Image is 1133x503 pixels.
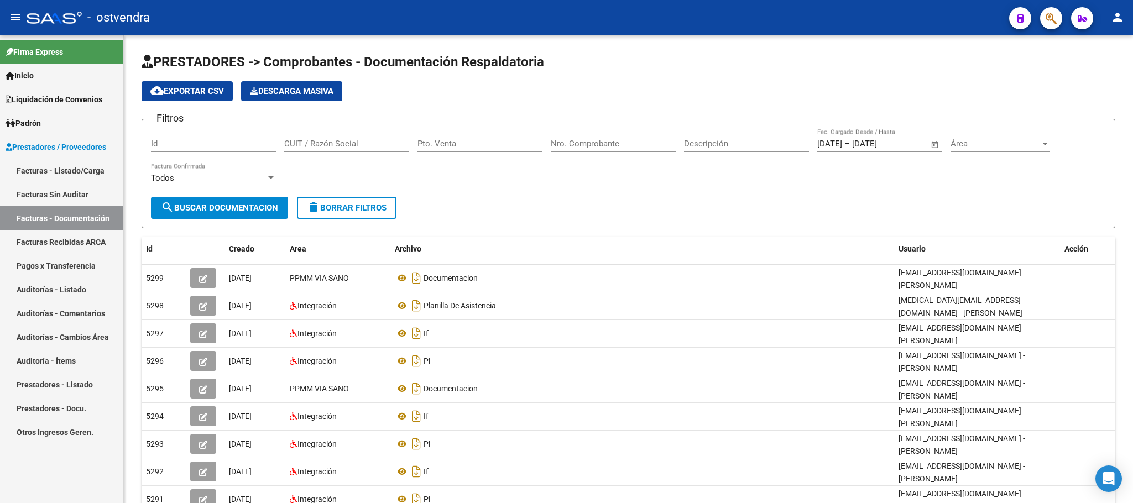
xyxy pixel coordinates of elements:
app-download-masive: Descarga masiva de comprobantes (adjuntos) [241,81,342,101]
button: Descarga Masiva [241,81,342,101]
i: Descargar documento [409,324,424,342]
span: Integración [297,439,337,448]
span: Área [951,139,1040,149]
i: Descargar documento [409,435,424,453]
span: 5296 [146,357,164,365]
span: [MEDICAL_DATA][EMAIL_ADDRESS][DOMAIN_NAME] - [PERSON_NAME] [899,296,1022,317]
i: Descargar documento [409,380,424,397]
button: Open calendar [929,138,942,151]
i: Descargar documento [409,352,424,370]
span: [EMAIL_ADDRESS][DOMAIN_NAME] - [PERSON_NAME] [899,351,1025,373]
span: Liquidación de Convenios [6,93,102,106]
span: 5292 [146,467,164,476]
datatable-header-cell: Id [142,237,186,261]
span: Documentacion [424,384,478,393]
span: Area [290,244,306,253]
span: [EMAIL_ADDRESS][DOMAIN_NAME] - [PERSON_NAME] [899,268,1025,290]
span: [EMAIL_ADDRESS][DOMAIN_NAME] - [PERSON_NAME] [899,434,1025,455]
i: Descargar documento [409,297,424,315]
span: Integración [297,329,337,338]
span: [DATE] [229,412,252,421]
span: 5298 [146,301,164,310]
span: Padrón [6,117,41,129]
span: Integración [297,412,337,421]
span: PPMM VIA SANO [290,384,349,393]
span: [DATE] [229,384,252,393]
span: - ostvendra [87,6,150,30]
div: Open Intercom Messenger [1095,465,1122,492]
span: 5294 [146,412,164,421]
i: Descargar documento [409,463,424,480]
button: Exportar CSV [142,81,233,101]
span: 5299 [146,274,164,282]
mat-icon: cloud_download [150,84,164,97]
datatable-header-cell: Creado [224,237,285,261]
span: [DATE] [229,274,252,282]
h3: Filtros [151,111,189,126]
span: [DATE] [229,329,252,338]
input: Fecha inicio [817,139,842,149]
span: [DATE] [229,357,252,365]
datatable-header-cell: Usuario [894,237,1060,261]
span: Integración [297,467,337,476]
span: Todos [151,173,174,183]
span: Integración [297,357,337,365]
mat-icon: menu [9,11,22,24]
datatable-header-cell: Acción [1060,237,1115,261]
span: Buscar Documentacion [161,203,278,213]
datatable-header-cell: Archivo [390,237,894,261]
span: If [424,412,429,421]
button: Borrar Filtros [297,197,396,219]
span: Creado [229,244,254,253]
span: 5295 [146,384,164,393]
span: [DATE] [229,301,252,310]
input: Fecha fin [852,139,906,149]
i: Descargar documento [409,269,424,287]
span: Firma Express [6,46,63,58]
span: Integración [297,301,337,310]
span: Pl [424,439,430,448]
span: PRESTADORES -> Comprobantes - Documentación Respaldatoria [142,54,544,70]
span: Pl [424,357,430,365]
span: If [424,329,429,338]
span: Planilla De Asistencia [424,301,496,310]
button: Buscar Documentacion [151,197,288,219]
span: Descarga Masiva [250,86,333,96]
span: PPMM VIA SANO [290,274,349,282]
span: [EMAIL_ADDRESS][DOMAIN_NAME] - [PERSON_NAME] [899,462,1025,483]
span: Documentacion [424,274,478,282]
span: Borrar Filtros [307,203,387,213]
span: [DATE] [229,439,252,448]
span: Id [146,244,153,253]
i: Descargar documento [409,407,424,425]
span: Usuario [899,244,926,253]
span: [EMAIL_ADDRESS][DOMAIN_NAME] - [PERSON_NAME] [899,406,1025,428]
datatable-header-cell: Area [285,237,390,261]
span: Inicio [6,70,34,82]
mat-icon: person [1111,11,1124,24]
span: 5297 [146,329,164,338]
span: Prestadores / Proveedores [6,141,106,153]
span: Exportar CSV [150,86,224,96]
span: If [424,467,429,476]
span: [DATE] [229,467,252,476]
mat-icon: search [161,201,174,214]
span: 5293 [146,439,164,448]
span: [EMAIL_ADDRESS][DOMAIN_NAME] - [PERSON_NAME] [899,379,1025,400]
mat-icon: delete [307,201,320,214]
span: Acción [1064,244,1088,253]
span: Archivo [395,244,421,253]
span: – [844,139,850,149]
span: [EMAIL_ADDRESS][DOMAIN_NAME] - [PERSON_NAME] [899,323,1025,345]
